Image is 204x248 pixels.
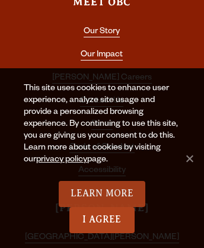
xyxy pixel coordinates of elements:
div: This site uses cookies to enhance user experience, analyze site usage and provide a personalized ... [24,83,180,181]
a: privacy policy [36,155,87,165]
a: Our Story [84,27,120,37]
a: Our Impact [81,50,123,61]
a: Learn More [59,181,146,207]
span: No [183,152,195,164]
a: I Agree [69,207,135,233]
